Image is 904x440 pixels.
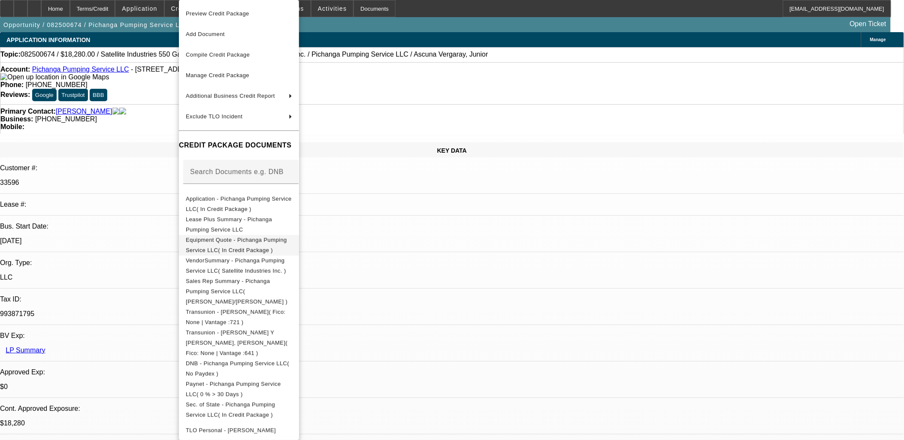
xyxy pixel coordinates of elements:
[179,307,299,328] button: Transunion - Ascuna Vergaray, Junior( Fico: None | Vantage :721 )
[186,216,272,233] span: Lease Plus Summary - Pichanga Pumping Service LLC
[179,379,299,400] button: Paynet - Pichanga Pumping Service LLC( 0 % > 30 Days )
[179,256,299,276] button: VendorSummary - Pichanga Pumping Service LLC( Satellite Industries Inc. )
[186,113,242,120] span: Exclude TLO Incident
[186,401,275,418] span: Sec. of State - Pichanga Pumping Service LLC( In Credit Package )
[186,329,287,356] span: Transunion - [PERSON_NAME] Y [PERSON_NAME], [PERSON_NAME]( Fico: None | Vantage :641 )
[186,360,289,377] span: DNB - Pichanga Pumping Service LLC( No Paydex )
[179,214,299,235] button: Lease Plus Summary - Pichanga Pumping Service LLC
[186,257,286,274] span: VendorSummary - Pichanga Pumping Service LLC( Satellite Industries Inc. )
[186,31,225,37] span: Add Document
[186,278,287,305] span: Sales Rep Summary - Pichanga Pumping Service LLC( [PERSON_NAME]/[PERSON_NAME] )
[179,194,299,214] button: Application - Pichanga Pumping Service LLC( In Credit Package )
[179,359,299,379] button: DNB - Pichanga Pumping Service LLC( No Paydex )
[186,427,276,434] span: TLO Personal - [PERSON_NAME]
[186,51,250,58] span: Compile Credit Package
[186,309,286,325] span: Transunion - [PERSON_NAME]( Fico: None | Vantage :721 )
[186,196,292,212] span: Application - Pichanga Pumping Service LLC( In Credit Package )
[186,93,275,99] span: Additional Business Credit Report
[179,276,299,307] button: Sales Rep Summary - Pichanga Pumping Service LLC( Hendrix, Miles/O'Malley, Ryan )
[179,400,299,420] button: Sec. of State - Pichanga Pumping Service LLC( In Credit Package )
[179,140,299,151] h4: CREDIT PACKAGE DOCUMENTS
[186,381,281,398] span: Paynet - Pichanga Pumping Service LLC( 0 % > 30 Days )
[179,328,299,359] button: Transunion - Coss Y Leon Medrano, Mytzy( Fico: None | Vantage :641 )
[186,72,249,78] span: Manage Credit Package
[186,10,249,17] span: Preview Credit Package
[179,235,299,256] button: Equipment Quote - Pichanga Pumping Service LLC( In Credit Package )
[190,168,284,175] mat-label: Search Documents e.g. DNB
[186,237,287,253] span: Equipment Quote - Pichanga Pumping Service LLC( In Credit Package )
